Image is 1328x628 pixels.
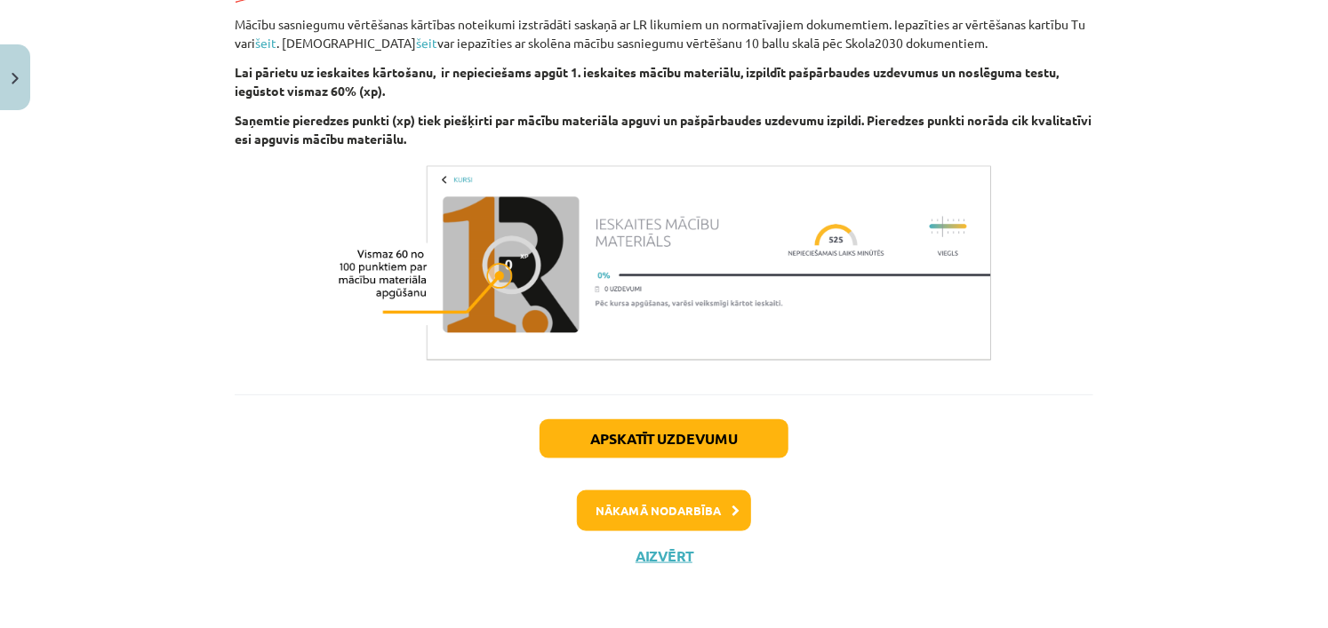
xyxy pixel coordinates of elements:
[416,35,437,51] a: šeit
[12,73,19,84] img: icon-close-lesson-0947bae3869378f0d4975bcd49f059093ad1ed9edebbc8119c70593378902aed.svg
[235,64,1059,99] strong: Lai pārietu uz ieskaites kārtošanu, ir nepieciešams apgūt 1. ieskaites mācību materiālu, izpildīt...
[630,547,698,565] button: Aizvērt
[235,15,1093,52] p: Mācību sasniegumu vērtēšanas kārtības noteikumi izstrādāti saskaņā ar LR likumiem un normatīvajie...
[235,112,1092,147] strong: Saņemtie pieredzes punkti (xp) tiek piešķirti par mācību materiāla apguvi un pašpārbaudes uzdevum...
[577,490,751,531] button: Nākamā nodarbība
[540,419,788,458] button: Apskatīt uzdevumu
[255,35,276,51] a: šeit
